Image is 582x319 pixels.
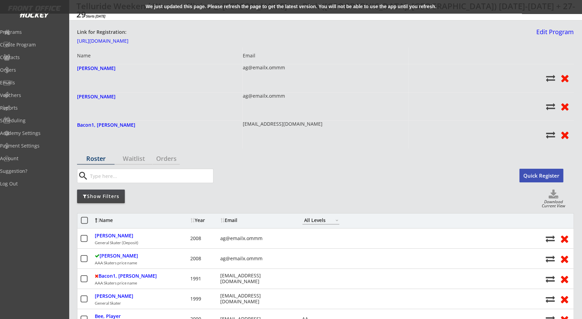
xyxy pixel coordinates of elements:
button: Remove from roster (no refund) [558,101,571,112]
div: Email [221,218,282,223]
em: Starts [DATE] [86,14,105,18]
button: Remove from roster (no refund) [558,233,571,244]
button: Remove from roster (no refund) [558,274,571,284]
button: Move player [546,73,555,83]
input: Type here... [89,169,213,183]
div: [EMAIL_ADDRESS][DOMAIN_NAME] [220,293,294,305]
div: [PERSON_NAME] [95,293,182,299]
button: Move player [546,234,555,243]
a: [URL][DOMAIN_NAME] [77,39,145,46]
button: Quick Register [519,169,563,182]
div: AAA Skaters price name [95,281,182,285]
div: [EMAIL_ADDRESS][DOMAIN_NAME] [220,273,294,285]
div: Email [243,52,255,59]
div: Waitlist [115,155,152,162]
button: Remove from roster (no refund) [558,253,571,264]
div: 1999 [190,296,212,301]
div: ag@emailx.ommm [243,93,285,99]
div: Name [77,52,91,59]
div: ag@emailx.ommm [220,256,294,262]
div: 1991 [190,276,212,281]
div: Orders [153,155,180,162]
button: Move player [546,130,555,139]
button: Remove from roster (no refund) [558,129,571,140]
div: [PERSON_NAME] [77,66,242,71]
div: General Skater (Deposit) [95,241,182,245]
div: [PERSON_NAME] [95,233,182,239]
div: [PERSON_NAME] [77,94,242,100]
div: Name [95,218,151,223]
div: [PERSON_NAME] [95,253,182,259]
button: Move player [546,102,555,111]
div: Bacon1, [PERSON_NAME] [77,122,242,128]
div: Telluride Weekend Warrior Clinics @ [PERSON_NAME] Ice Rink ([GEOGRAPHIC_DATA], [GEOGRAPHIC_DATA])... [76,2,577,18]
div: Link for Registration: [77,29,128,36]
div: General Skater [95,301,182,305]
button: Move player [546,294,555,304]
div: Bacon1, [PERSON_NAME] [95,273,182,279]
div: 2008 [190,236,212,241]
div: Download Current View [539,200,568,209]
button: Move player [546,254,555,263]
div: 2008 [190,256,212,261]
button: Move player [546,274,555,283]
div: Show Filters [77,193,125,200]
div: Year [191,218,212,223]
button: Remove from roster (no refund) [558,294,571,304]
button: Remove from roster (no refund) [558,73,571,83]
div: ag@emailx.ommm [220,236,294,241]
a: Edit Program [534,29,574,41]
div: Roster [77,155,115,162]
button: Click to download full roster. Your browser settings may try to block it, check your security set... [548,190,558,200]
div: ag@emailx.ommm [243,64,285,71]
button: search [77,170,89,181]
div: AAA Skaters price name [95,261,182,265]
div: [EMAIL_ADDRESS][DOMAIN_NAME] [243,121,323,127]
